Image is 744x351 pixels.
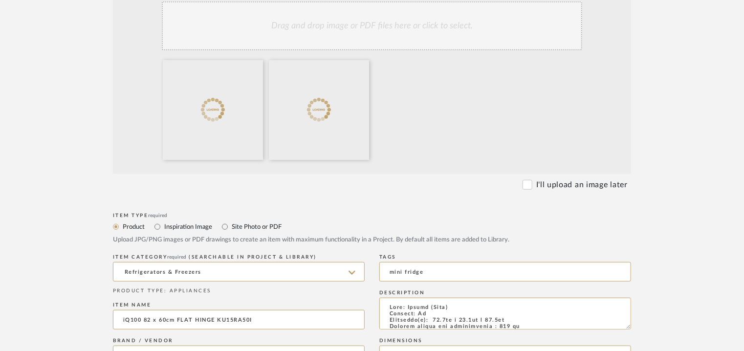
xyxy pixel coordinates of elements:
div: Item Type [113,213,631,219]
span: (Searchable in Project & Library) [189,255,317,260]
input: Enter Name [113,310,365,329]
div: PRODUCT TYPE [113,287,365,295]
div: Dimensions [379,338,631,344]
label: Inspiration Image [163,221,212,232]
div: Brand / Vendor [113,338,365,344]
mat-radio-group: Select item type [113,220,631,233]
span: required [168,255,187,260]
span: : APPLIANCES [164,288,211,293]
div: ITEM CATEGORY [113,254,365,260]
label: I'll upload an image later [536,179,628,191]
span: required [149,213,168,218]
div: Upload JPG/PNG images or PDF drawings to create an item with maximum functionality in a Project. ... [113,235,631,245]
label: Site Photo or PDF [231,221,282,232]
input: Enter Keywords, Separated by Commas [379,262,631,282]
input: Type a category to search and select [113,262,365,282]
div: Tags [379,254,631,260]
div: Item name [113,302,365,308]
label: Product [122,221,145,232]
div: Description [379,290,631,296]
